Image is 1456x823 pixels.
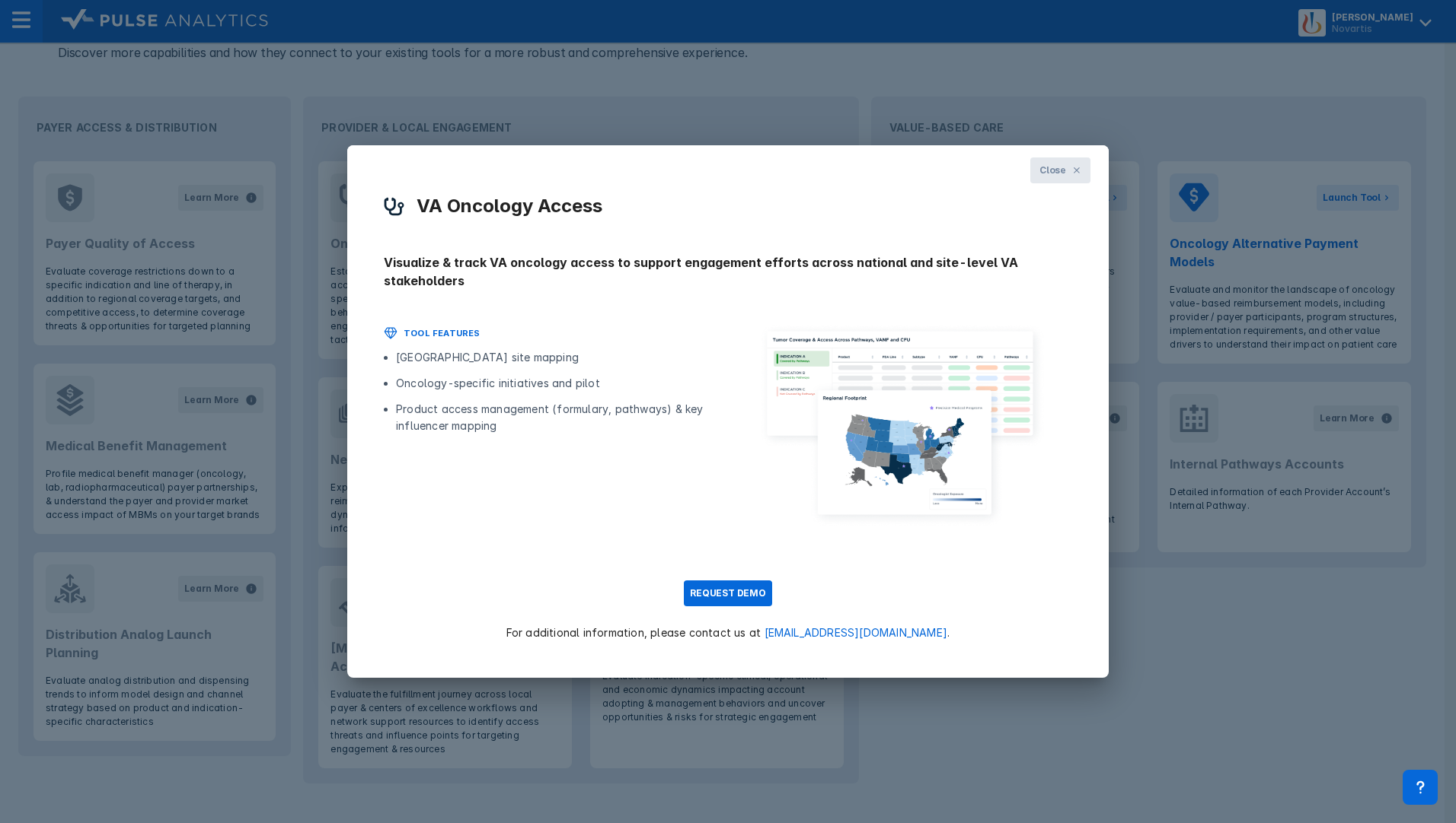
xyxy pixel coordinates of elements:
li: [GEOGRAPHIC_DATA] site mapping [396,349,710,366]
button: Close [1030,157,1090,183]
h2: TOOL FEATURES [404,326,481,340]
h2: VA Oncology Access [417,195,602,217]
li: Product access management (formulary, pathways) & key influencer mapping [396,401,710,434]
div: Contact Support [1403,770,1438,805]
img: image_va_oncology_2x.png [728,308,1072,533]
h2: Visualize & track VA oncology access to support engagement efforts across national and site-level... [384,253,1072,290]
button: REQUEST DEMO [684,580,772,606]
a: REQUEST DEMO [666,562,790,624]
a: [EMAIL_ADDRESS][DOMAIN_NAME] [765,626,948,639]
p: For additional information, please contact us at . [506,624,950,641]
span: Close [1039,164,1066,177]
li: Oncology-specific initiatives and pilot [396,375,710,392]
